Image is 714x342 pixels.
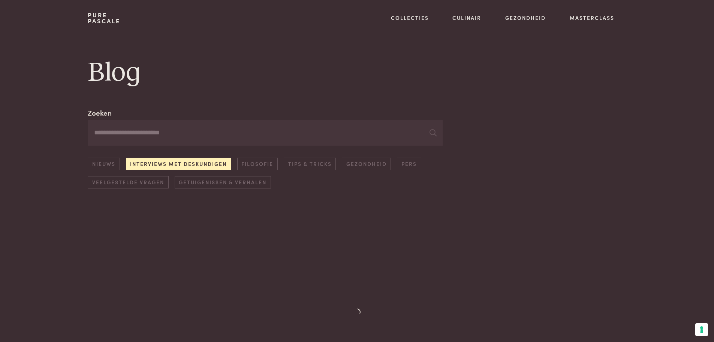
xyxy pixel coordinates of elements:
a: Collecties [391,14,429,22]
a: Interviews met deskundigen [126,158,231,170]
a: Gezondheid [505,14,546,22]
a: Masterclass [570,14,614,22]
a: Culinair [452,14,481,22]
a: Getuigenissen & Verhalen [175,176,271,188]
a: Filosofie [237,158,278,170]
label: Zoeken [88,107,112,118]
button: Uw voorkeuren voor toestemming voor trackingtechnologieën [695,323,708,336]
h1: Blog [88,56,626,90]
a: Tips & Tricks [284,158,336,170]
a: Pers [397,158,421,170]
a: PurePascale [88,12,120,24]
a: Nieuws [88,158,120,170]
a: Gezondheid [342,158,391,170]
a: Veelgestelde vragen [88,176,168,188]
